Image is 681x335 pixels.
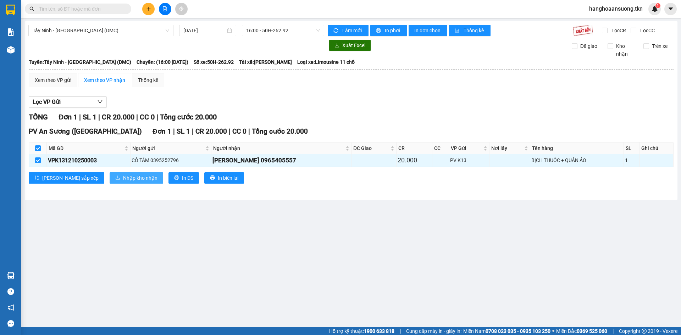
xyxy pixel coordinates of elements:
[42,174,99,182] span: [PERSON_NAME] sắp xếp
[162,6,167,11] span: file-add
[33,25,169,36] span: Tây Ninh - Sài Gòn (DMC)
[146,6,151,11] span: plus
[83,113,96,121] span: SL 1
[252,127,308,135] span: Tổng cước 20.000
[168,172,199,184] button: printerIn DS
[182,174,193,182] span: In DS
[183,27,226,34] input: 12/10/2025
[409,25,447,36] button: In đơn chọn
[102,113,134,121] span: CR 20.000
[364,328,394,334] strong: 1900 633 818
[463,327,550,335] span: Miền Nam
[370,25,407,36] button: printerIn phơi
[376,28,382,34] span: printer
[385,27,401,34] span: In phơi
[218,174,238,182] span: In biên lai
[297,58,355,66] span: Loại xe: Limousine 11 chỗ
[239,58,292,66] span: Tài xế: [PERSON_NAME]
[156,113,158,121] span: |
[29,59,131,65] b: Tuyến: Tây Ninh - [GEOGRAPHIC_DATA] (DMC)
[212,156,350,165] div: [PERSON_NAME] 0965405557
[668,6,674,12] span: caret-down
[7,46,15,54] img: warehouse-icon
[577,328,607,334] strong: 0369 525 060
[655,3,660,8] sup: 1
[98,113,100,121] span: |
[132,144,204,152] span: Người gửi
[328,25,369,36] button: syncLàm mới
[329,40,371,51] button: downloadXuất Excel
[400,327,401,335] span: |
[7,320,14,327] span: message
[35,76,71,84] div: Xem theo VP gửi
[49,144,123,152] span: Mã GD
[192,127,194,135] span: |
[29,96,107,108] button: Lọc VP Gửi
[583,4,648,13] span: hanghoaansuong.tkn
[640,143,674,154] th: Ghi chú
[138,76,158,84] div: Thống kê
[110,172,163,184] button: downloadNhập kho nhận
[625,156,638,164] div: 1
[34,175,39,181] span: sort-ascending
[334,43,339,49] span: download
[609,27,627,34] span: Lọc CR
[213,144,344,152] span: Người nhận
[414,27,442,34] span: In đơn chọn
[132,156,210,164] div: CÔ TÁM 0395252796
[7,288,14,295] span: question-circle
[624,143,640,154] th: SL
[84,76,125,84] div: Xem theo VP nhận
[48,156,129,165] div: VPK131210250003
[204,172,244,184] button: printerIn biên lai
[33,97,61,106] span: Lọc VP Gửi
[406,327,461,335] span: Cung cấp máy in - giấy in:
[450,156,488,164] div: PV K13
[486,328,550,334] strong: 0708 023 035 - 0935 103 250
[642,329,647,334] span: copyright
[552,330,554,333] span: ⚪️
[175,3,188,15] button: aim
[397,143,432,154] th: CR
[577,42,600,50] span: Đã giao
[174,175,179,181] span: printer
[7,272,15,279] img: warehouse-icon
[342,41,365,49] span: Xuất Excel
[6,5,15,15] img: logo-vxr
[195,127,227,135] span: CR 20.000
[153,127,171,135] span: Đơn 1
[229,127,231,135] span: |
[451,144,482,152] span: VP Gửi
[556,327,607,335] span: Miền Bắc
[140,113,155,121] span: CC 0
[333,28,339,34] span: sync
[464,27,485,34] span: Thống kê
[455,28,461,34] span: bar-chart
[664,3,677,15] button: caret-down
[398,155,431,165] div: 20.000
[29,113,48,121] span: TỔNG
[59,113,77,121] span: Đơn 1
[173,127,175,135] span: |
[652,6,658,12] img: icon-new-feature
[137,58,188,66] span: Chuyến: (16:00 [DATE])
[613,327,614,335] span: |
[177,127,190,135] span: SL 1
[79,113,81,121] span: |
[29,127,142,135] span: PV An Sương ([GEOGRAPHIC_DATA])
[160,113,217,121] span: Tổng cước 20.000
[29,6,34,11] span: search
[210,175,215,181] span: printer
[246,25,320,36] span: 16:00 - 50H-262.92
[142,3,155,15] button: plus
[637,27,656,34] span: Lọc CC
[232,127,247,135] span: CC 0
[530,143,624,154] th: Tên hàng
[248,127,250,135] span: |
[39,5,123,13] input: Tìm tên, số ĐT hoặc mã đơn
[531,156,622,164] div: BỊCH THUỐC + QUẦN ÁO
[7,304,14,311] span: notification
[449,154,489,167] td: PV K13
[432,143,449,154] th: CC
[136,113,138,121] span: |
